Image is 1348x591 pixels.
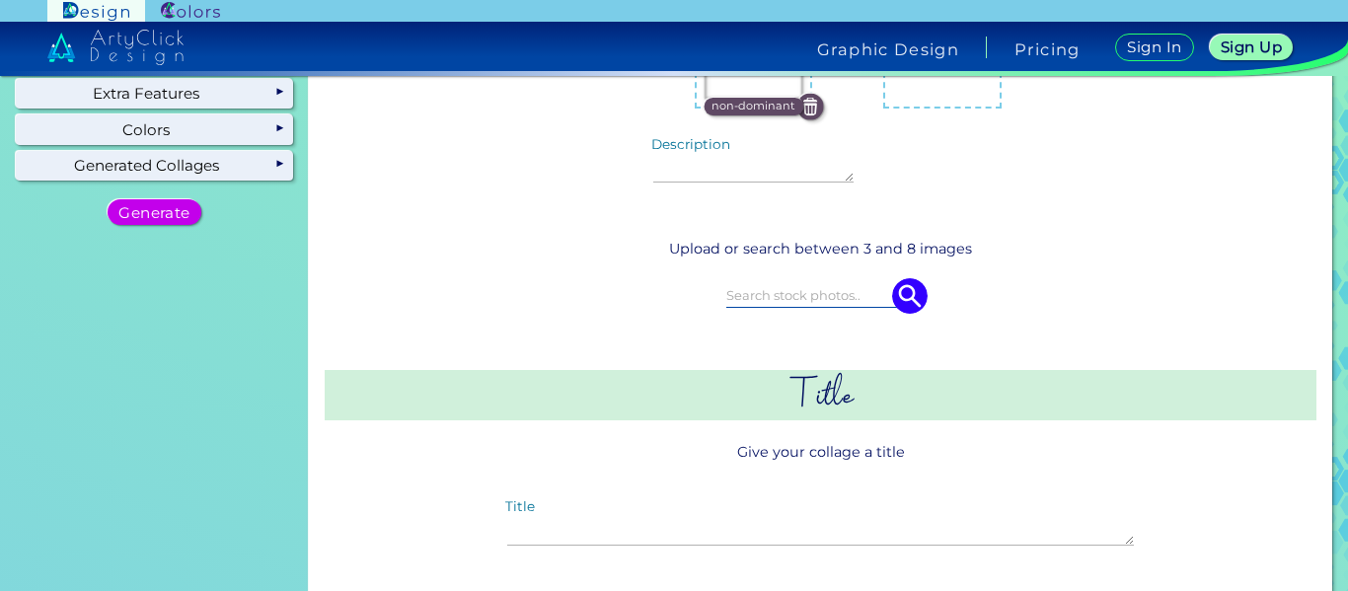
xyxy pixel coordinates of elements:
img: icon search [892,278,928,314]
label: Description [651,138,730,152]
a: Sign In [1118,35,1190,60]
h5: Sign Up [1223,40,1279,54]
h5: Sign In [1129,40,1179,54]
div: Generated Collages [16,151,293,181]
div: Colors [16,114,293,144]
h5: Generate [121,205,187,219]
label: Title [505,500,535,514]
p: non-dominant [711,98,795,115]
a: Pricing [1014,41,1081,57]
h2: Title [325,370,1316,420]
div: Extra Features [16,79,293,109]
a: Sign Up [1213,36,1290,59]
h4: Graphic Design [817,41,959,57]
img: ArtyClick Colors logo [161,2,220,21]
p: Give your collage a title [325,434,1316,471]
p: Upload or search between 3 and 8 images [333,238,1309,260]
img: artyclick_design_logo_white_combined_path.svg [47,30,184,65]
input: Search stock photos.. [726,284,916,306]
